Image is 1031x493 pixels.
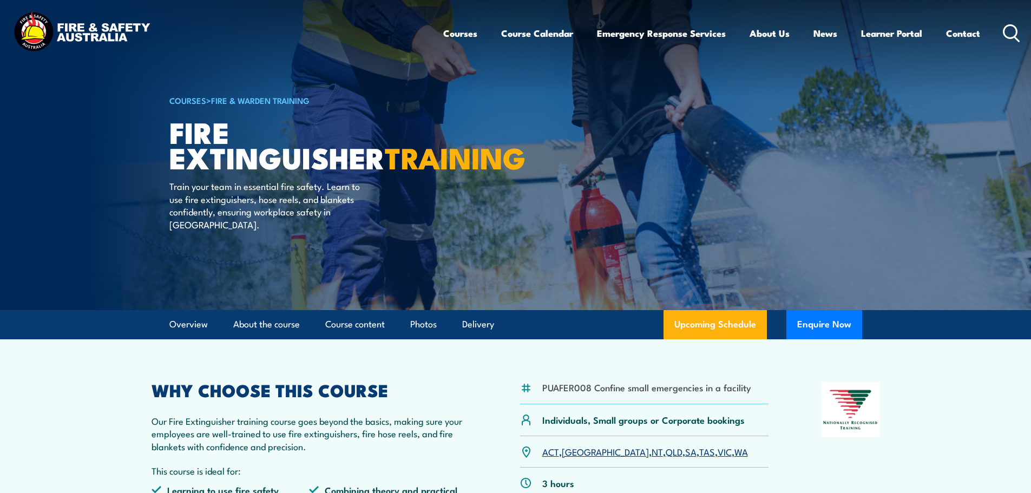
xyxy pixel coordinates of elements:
[542,381,751,393] li: PUAFER008 Confine small emergencies in a facility
[813,19,837,48] a: News
[325,310,385,339] a: Course content
[652,445,663,458] a: NT
[385,134,526,179] strong: TRAINING
[152,464,468,477] p: This course is ideal for:
[666,445,682,458] a: QLD
[233,310,300,339] a: About the course
[169,94,437,107] h6: >
[750,19,790,48] a: About Us
[597,19,726,48] a: Emergency Response Services
[946,19,980,48] a: Contact
[501,19,573,48] a: Course Calendar
[861,19,922,48] a: Learner Portal
[152,382,468,397] h2: WHY CHOOSE THIS COURSE
[410,310,437,339] a: Photos
[542,445,559,458] a: ACT
[786,310,862,339] button: Enquire Now
[152,415,468,452] p: Our Fire Extinguisher training course goes beyond the basics, making sure your employees are well...
[542,477,574,489] p: 3 hours
[734,445,748,458] a: WA
[443,19,477,48] a: Courses
[562,445,649,458] a: [GEOGRAPHIC_DATA]
[822,382,880,437] img: Nationally Recognised Training logo.
[169,310,208,339] a: Overview
[211,94,310,106] a: Fire & Warden Training
[462,310,494,339] a: Delivery
[718,445,732,458] a: VIC
[542,445,748,458] p: , , , , , , ,
[169,119,437,169] h1: Fire Extinguisher
[685,445,697,458] a: SA
[542,413,745,426] p: Individuals, Small groups or Corporate bookings
[169,180,367,231] p: Train your team in essential fire safety. Learn to use fire extinguishers, hose reels, and blanke...
[699,445,715,458] a: TAS
[169,94,206,106] a: COURSES
[664,310,767,339] a: Upcoming Schedule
